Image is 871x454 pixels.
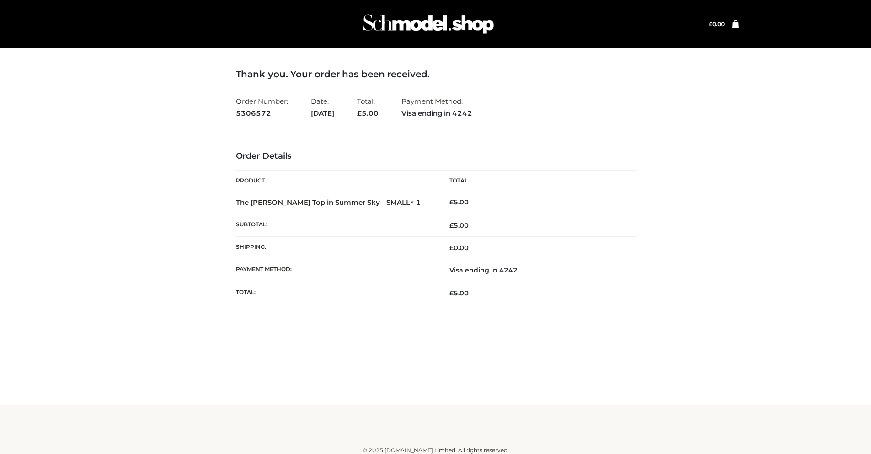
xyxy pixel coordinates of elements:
[436,259,636,282] td: Visa ending in 4242
[709,21,725,27] bdi: 0.00
[449,221,454,230] span: £
[311,93,334,121] li: Date:
[236,69,636,80] h3: Thank you. Your order has been received.
[236,151,636,161] h3: Order Details
[449,221,469,230] span: 5.00
[401,93,472,121] li: Payment Method:
[236,171,436,191] th: Product
[449,244,469,252] bdi: 0.00
[709,21,725,27] a: £0.00
[236,282,436,304] th: Total:
[236,214,436,236] th: Subtotal:
[449,289,454,297] span: £
[236,237,436,259] th: Shipping:
[401,107,472,119] strong: Visa ending in 4242
[236,259,436,282] th: Payment method:
[436,171,636,191] th: Total
[236,107,288,119] strong: 5306572
[449,198,469,206] bdi: 5.00
[236,198,421,207] strong: The [PERSON_NAME] Top in Summer Sky - SMALL
[410,198,421,207] strong: × 1
[311,107,334,119] strong: [DATE]
[236,93,288,121] li: Order Number:
[357,109,379,118] span: 5.00
[449,289,469,297] span: 5.00
[357,109,362,118] span: £
[709,21,712,27] span: £
[357,93,379,121] li: Total:
[360,6,497,42] img: Schmodel Admin 964
[449,198,454,206] span: £
[449,244,454,252] span: £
